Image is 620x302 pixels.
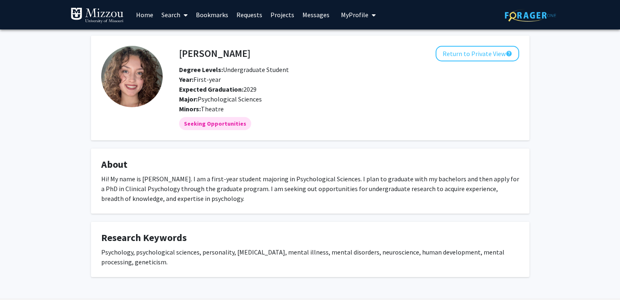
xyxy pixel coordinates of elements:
mat-icon: help [506,49,512,59]
button: Return to Private View [436,46,519,61]
b: Year: [179,75,193,83]
iframe: Chat [6,265,35,296]
b: Minors: [179,105,201,113]
span: First-year [179,75,221,83]
div: Hi! My name is [PERSON_NAME]. I am a first-year student majoring in Psychological Sciences. I pla... [101,174,519,203]
b: Major: [179,95,198,103]
h4: [PERSON_NAME] [179,46,250,61]
span: Undergraduate Student [179,65,289,74]
a: Messages [298,0,334,29]
img: Profile Picture [101,46,163,107]
a: Search [157,0,192,29]
h4: Research Keywords [101,232,519,244]
div: Psychology, psychological sciences, personality, [MEDICAL_DATA], mental illness, mental disorders... [101,247,519,267]
span: Psychological Sciences [198,95,262,103]
a: Requests [232,0,266,29]
b: Degree Levels: [179,65,223,74]
h4: About [101,159,519,171]
img: University of Missouri Logo [70,7,124,24]
span: 2029 [179,85,257,93]
img: ForagerOne Logo [505,9,556,22]
span: My Profile [341,11,368,19]
mat-chip: Seeking Opportunities [179,117,251,130]
a: Projects [266,0,298,29]
span: Theatre [201,105,224,113]
b: Expected Graduation: [179,85,243,93]
a: Home [132,0,157,29]
a: Bookmarks [192,0,232,29]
